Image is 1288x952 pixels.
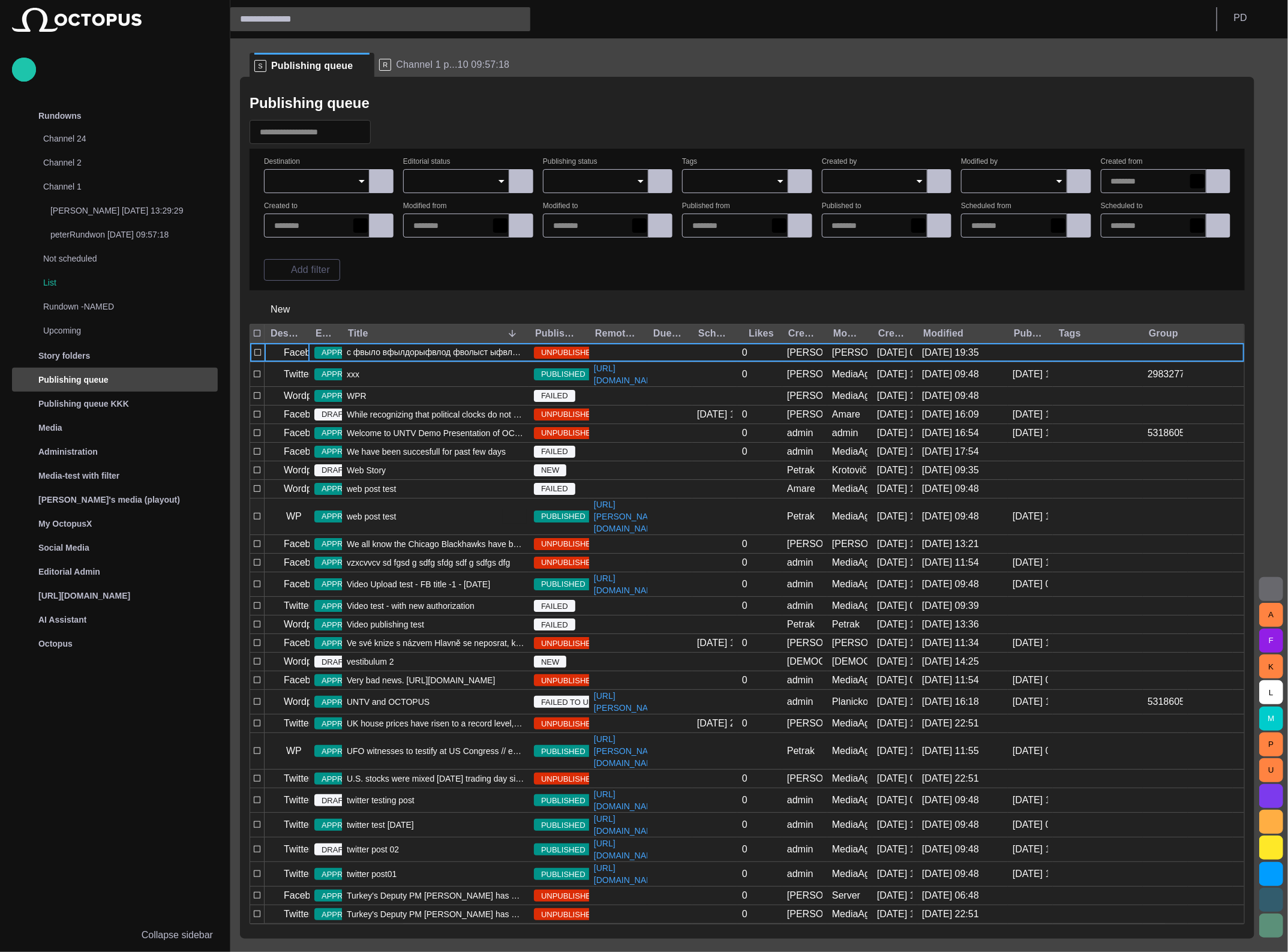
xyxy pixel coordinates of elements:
div: Petrak [787,510,815,523]
label: Tags [682,158,697,166]
div: 6/10/2019 05:02 [1013,818,1048,831]
span: Video publishing test [347,618,424,630]
div: MediaAgent [832,744,867,758]
div: 6/3/2016 11:10 [1013,636,1048,650]
div: 3/14/2018 09:31 [877,674,912,687]
div: RChannel 1 p...10 09:57:18 [374,53,531,77]
div: Steve [832,636,867,650]
div: 4/30 13:36 [922,618,979,631]
label: Published to [822,202,861,211]
p: Channel 2 [43,157,194,169]
span: NEW [534,464,566,476]
span: APPROVED [314,446,372,458]
button: P [1259,732,1283,756]
a: [URL][DOMAIN_NAME] [589,837,666,861]
div: 11/1/2017 11:11 [1013,556,1048,569]
a: [URL][DOMAIN_NAME] [589,813,666,837]
div: 5/13/2022 11:36 [877,368,912,381]
p: [PERSON_NAME] [DATE] 13:29:29 [50,205,218,217]
div: MediaAgent [832,389,867,403]
div: 0 [742,818,747,831]
button: A [1259,603,1283,627]
div: Media [12,416,218,440]
button: Sort [504,325,521,342]
p: Story folders [38,350,90,362]
button: M [1259,707,1283,731]
p: Publishing queue KKK [38,398,129,410]
span: xxx [347,368,359,380]
a: [URL][DOMAIN_NAME] [589,362,666,386]
div: Planickova [832,695,867,708]
span: We all know the Chicago Blackhawks have been soaring this season in the NHL, but what about the p... [347,538,524,550]
p: Channel 24 [43,133,194,145]
div: MediaAgent [832,445,867,458]
a: [URL][DOMAIN_NAME] [589,788,666,812]
div: 6/3/2016 11:10 [697,636,732,650]
p: My OctopusX [38,518,92,530]
span: APPROVED [314,557,372,569]
div: 6/24/2016 10:23 [877,695,912,708]
div: 4/16/2024 02:26 [1013,578,1048,591]
p: Collapse sidebar [142,928,213,942]
div: Modified by [833,328,863,340]
div: Destination [271,328,300,340]
div: 9/4 16:06 [697,408,732,421]
div: 8/22/2017 16:54 [922,427,979,440]
span: APPROVED [314,538,372,550]
button: Open [911,173,928,190]
div: 9/17 09:48 [922,794,979,807]
label: Created by [822,158,857,166]
div: Vedra [832,655,867,668]
div: 3/30/2016 12:03 [877,867,912,881]
div: [URL][DOMAIN_NAME] [12,584,218,608]
a: [URL][PERSON_NAME][DOMAIN_NAME] [589,498,668,534]
span: с фвыло вфылдорыфвлод фволыст ыфвлофытс доыфвствфыъъ [347,346,524,358]
button: L [1259,680,1283,704]
div: admin [787,599,813,612]
div: 5/15/2013 13:21 [922,537,979,551]
button: Collapse sidebar [12,923,218,947]
div: Publishing status [535,328,580,340]
p: [PERSON_NAME]'s media (playout) [38,494,180,506]
div: MediaAgent [832,510,867,523]
div: 10/15/2013 14:39 [877,717,912,730]
div: admin [787,818,813,831]
a: [URL][PERSON_NAME][DOMAIN_NAME] [589,733,668,769]
div: Title [348,328,385,340]
div: Janko [787,908,822,921]
span: APPROVED [314,347,372,359]
p: Wordpress Reunion [284,482,368,496]
div: 9/15/2023 09:39 [877,599,912,612]
span: APPROVED [314,578,372,590]
div: 6/3/2016 11:34 [922,636,979,650]
div: MediaAgent [832,843,867,856]
div: MediaAgent [832,867,867,881]
div: Vedra [787,655,822,668]
div: 7/7/2022 11:54 [922,556,979,569]
p: peterRundwon [DATE] 09:57:18 [50,229,218,241]
p: Facebook [284,407,326,422]
div: 3/14/2018 09:31 [1013,674,1048,687]
div: Published [1014,328,1043,340]
span: Welcome to UNTV Demo Presentation of OCTOPUS8. [347,427,524,439]
div: 0 [742,908,747,921]
a: [URL][DOMAIN_NAME] [589,572,666,596]
div: admin [787,674,813,687]
p: Facebook [284,555,326,570]
div: 9/8 14:25 [922,655,979,668]
span: APPROVED [314,600,372,612]
label: Modified from [403,202,447,211]
div: List [19,272,218,296]
div: Petrak [832,618,860,631]
span: DRAFT [314,464,355,476]
div: 0 [742,772,747,785]
div: MediaAgent [832,556,867,569]
div: Likes [749,328,774,340]
label: Published from [682,202,730,211]
button: PD [1224,7,1281,29]
div: 9/9 09:35 [922,464,979,477]
span: Publishing queue [271,60,353,72]
div: 3/30/2016 12:15 [1013,867,1048,881]
p: S [254,60,266,72]
p: Channel 1 [43,181,194,193]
